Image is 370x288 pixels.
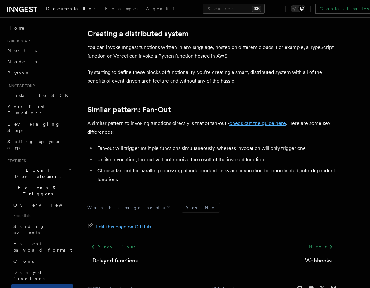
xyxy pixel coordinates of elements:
a: Creating a distributed system [87,29,189,38]
a: Node.js [5,56,73,67]
a: Delayed functions [11,267,73,284]
span: Setting up your app [7,139,61,150]
button: Yes [182,203,201,212]
a: check out the guide here [229,120,286,126]
span: Quick start [5,39,32,44]
span: Inngest tour [5,84,35,89]
a: Python [5,67,73,79]
span: Home [7,25,25,31]
p: A similar pattern to invoking functions directly is that of fan-out - . Here are some key differe... [87,119,337,137]
span: Leveraging Steps [7,122,60,133]
span: AgentKit [146,6,179,11]
p: Was this page helpful? [87,204,174,211]
span: Event payload format [13,241,72,252]
a: AgentKit [142,2,183,17]
p: You can invoke Inngest functions written in any language, hosted on different clouds. For example... [87,43,337,60]
a: Delayed functions [92,256,138,265]
a: Sending events [11,221,73,238]
span: Edit this page on GitHub [96,223,151,231]
a: Overview [11,199,73,211]
button: Toggle dark mode [291,5,305,12]
a: Leveraging Steps [5,118,73,136]
kbd: ⌘K [252,6,261,12]
a: Next.js [5,45,73,56]
span: Delayed functions [13,270,45,281]
button: Events & Triggers [5,182,73,199]
p: By starting to define these blocks of functionality, you're creating a smart, distributed system ... [87,68,337,85]
a: Webhooks [305,256,332,265]
a: Home [5,22,73,34]
a: Event payload format [11,238,73,256]
a: Examples [101,2,142,17]
span: Documentation [46,6,98,11]
li: Choose fan-out for parallel processing of independent tasks and invocation for coordinated, inter... [95,166,337,184]
span: Examples [105,6,138,11]
span: Features [5,158,26,163]
button: No [201,203,220,212]
span: Python [7,70,30,75]
a: Edit this page on GitHub [87,223,151,231]
a: Crons [11,256,73,267]
span: Your first Functions [7,104,45,115]
a: Setting up your app [5,136,73,153]
span: Overview [13,203,78,208]
a: Next [305,241,337,252]
span: Crons [13,259,34,264]
a: Install the SDK [5,90,73,101]
span: Local Development [5,167,68,180]
button: Local Development [5,165,73,182]
span: Essentials [11,211,73,221]
li: Unlike invocation, fan-out will not receive the result of the invoked function [95,155,337,164]
a: Your first Functions [5,101,73,118]
a: Documentation [42,2,101,17]
a: Previous [87,241,139,252]
span: Node.js [7,59,37,64]
span: Events & Triggers [5,185,68,197]
span: Sending events [13,224,45,235]
a: Similar pattern: Fan-Out [87,105,171,114]
span: Install the SDK [7,93,72,98]
button: Search...⌘K [203,4,265,14]
span: Next.js [7,48,37,53]
li: Fan-out will trigger multiple functions simultaneously, whereas invocation will only trigger one [95,144,337,153]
